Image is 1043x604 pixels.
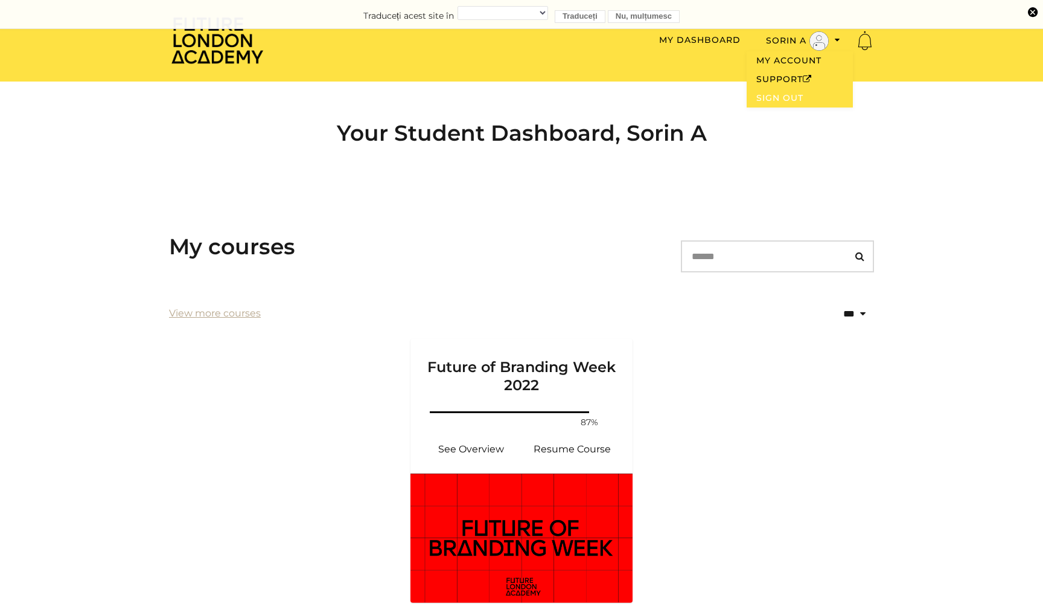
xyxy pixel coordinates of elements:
button: Nu, mulțumesc [608,10,680,23]
a: SupportOpen in a new window [747,70,853,89]
a: View more courses [169,306,261,321]
form: Traduceți acest site în [12,5,1031,23]
h3: Future of Branding Week 2022 [425,339,618,394]
button: Traduceți [555,10,605,23]
a: My Dashboard [659,34,741,45]
img: Home Page [169,16,266,65]
a: Sign Out [747,89,853,108]
a: Future of Branding Week 2022: See Overview [420,435,521,464]
h3: My courses [169,234,295,260]
a: Future of Branding Week 2022: Resume Course [521,435,623,464]
span: 87% [575,416,604,429]
button: Toggle menu [762,31,844,51]
select: status [791,298,874,329]
a: Future of Branding Week 2022 [410,339,633,409]
h2: Your Student Dashboard, Sorin A [169,120,874,146]
a: My Account [747,51,853,70]
i: Open in a new window [803,75,812,83]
